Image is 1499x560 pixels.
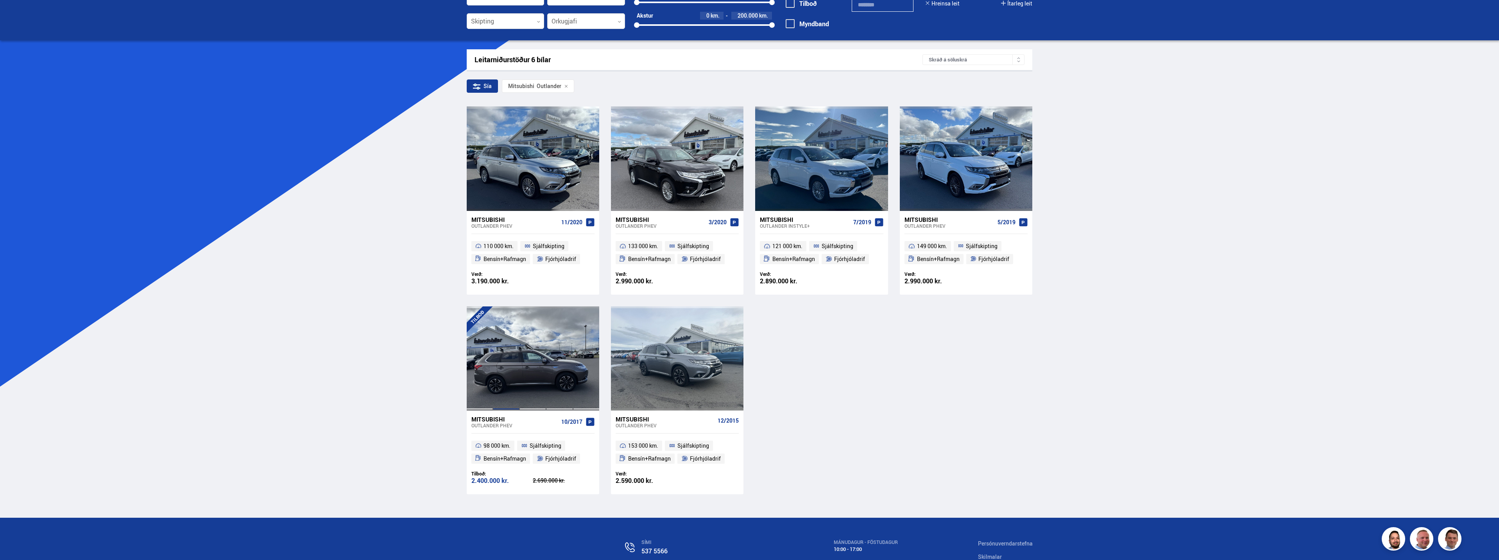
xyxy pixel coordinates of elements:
[1439,528,1463,552] img: FbJEzSuNWCJXmdc-.webp
[475,56,923,64] div: Leitarniðurstöður 6 bílar
[904,216,994,223] div: Mitsubishi
[616,477,677,484] div: 2.590.000 kr.
[904,223,994,229] div: Outlander PHEV
[755,211,888,295] a: Mitsubishi Outlander INSTYLE+ 7/2019 121 000 km. Sjálfskipting Bensín+Rafmagn Fjórhjóladrif Verð:...
[760,278,822,285] div: 2.890.000 kr.
[690,454,721,463] span: Fjórhjóladrif
[561,219,582,225] span: 11/2020
[709,219,727,225] span: 3/2020
[1411,528,1435,552] img: siFngHWaQ9KaOqBr.png
[978,254,1009,264] span: Fjórhjóladrif
[545,254,576,264] span: Fjórhjóladrif
[978,540,1033,547] a: Persónuverndarstefna
[616,423,715,428] div: Outlander PHEV
[616,278,677,285] div: 2.990.000 kr.
[611,211,743,295] a: Mitsubishi Outlander PHEV 3/2020 133 000 km. Sjálfskipting Bensín+Rafmagn Fjórhjóladrif Verð: 2.9...
[628,254,671,264] span: Bensín+Rafmagn
[834,254,865,264] span: Fjórhjóladrif
[467,79,498,93] div: Sía
[641,540,754,545] div: SÍMI
[508,83,561,89] span: Outlander
[616,223,706,229] div: Outlander PHEV
[625,542,635,552] img: n0V2lOsqF3l1V2iz.svg
[471,271,533,277] div: Verð:
[834,546,898,552] div: 10:00 - 17:00
[760,216,850,223] div: Mitsubishi
[759,13,768,19] span: km.
[706,12,709,19] span: 0
[904,278,966,285] div: 2.990.000 kr.
[834,540,898,545] div: MÁNUDAGUR - FÖSTUDAGUR
[484,454,526,463] span: Bensín+Rafmagn
[1001,0,1032,7] button: Ítarleg leit
[471,477,533,484] div: 2.400.000 kr.
[628,441,658,450] span: 153 000 km.
[641,547,668,555] a: 537 5566
[822,241,853,251] span: Sjálfskipting
[998,219,1015,225] span: 5/2019
[471,278,533,285] div: 3.190.000 kr.
[677,441,709,450] span: Sjálfskipting
[718,418,739,424] span: 12/2015
[904,271,966,277] div: Verð:
[925,0,960,7] button: Hreinsa leit
[772,254,815,264] span: Bensín+Rafmagn
[690,254,721,264] span: Fjórhjóladrif
[484,441,510,450] span: 98 000 km.
[471,423,558,428] div: Outlander PHEV
[533,478,595,483] div: 2.690.000 kr.
[711,13,720,19] span: km.
[760,271,822,277] div: Verð:
[786,20,829,27] label: Myndband
[467,211,599,295] a: Mitsubishi Outlander PHEV 11/2020 110 000 km. Sjálfskipting Bensín+Rafmagn Fjórhjóladrif Verð: 3....
[853,219,871,225] span: 7/2019
[471,223,558,229] div: Outlander PHEV
[467,411,599,494] a: Mitsubishi Outlander PHEV 10/2017 98 000 km. Sjálfskipting Bensín+Rafmagn Fjórhjóladrif Tilboð: 2...
[1383,528,1406,552] img: nhp88E3Fdnt1Opn2.png
[530,441,561,450] span: Sjálfskipting
[611,411,743,494] a: Mitsubishi Outlander PHEV 12/2015 153 000 km. Sjálfskipting Bensín+Rafmagn Fjórhjóladrif Verð: 2....
[917,241,947,251] span: 149 000 km.
[616,271,677,277] div: Verð:
[508,83,534,89] div: Mitsubishi
[616,216,706,223] div: Mitsubishi
[484,241,514,251] span: 110 000 km.
[561,419,582,425] span: 10/2017
[917,254,960,264] span: Bensín+Rafmagn
[760,223,850,229] div: Outlander INSTYLE+
[484,254,526,264] span: Bensín+Rafmagn
[628,454,671,463] span: Bensín+Rafmagn
[966,241,998,251] span: Sjálfskipting
[616,471,677,477] div: Verð:
[545,454,576,463] span: Fjórhjóladrif
[677,241,709,251] span: Sjálfskipting
[616,416,715,423] div: Mitsubishi
[922,54,1024,65] div: Skráð á söluskrá
[637,13,653,19] div: Akstur
[471,216,558,223] div: Mitsubishi
[471,471,533,477] div: Tilboð:
[772,241,802,251] span: 121 000 km.
[533,241,564,251] span: Sjálfskipting
[6,3,30,27] button: Opna LiveChat spjallviðmót
[628,241,658,251] span: 133 000 km.
[738,12,758,19] span: 200.000
[471,416,558,423] div: Mitsubishi
[900,211,1032,295] a: Mitsubishi Outlander PHEV 5/2019 149 000 km. Sjálfskipting Bensín+Rafmagn Fjórhjóladrif Verð: 2.9...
